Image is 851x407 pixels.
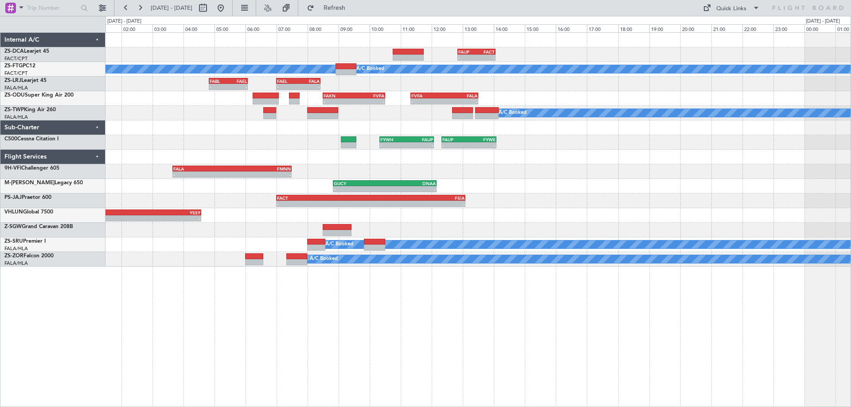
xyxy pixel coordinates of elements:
div: 07:00 [277,24,308,32]
span: ZS-ODU [4,93,25,98]
div: [DATE] - [DATE] [806,18,840,25]
div: 13:00 [463,24,494,32]
div: FAKN [324,93,354,98]
input: Trip Number [27,1,78,15]
a: ZS-LRJLearjet 45 [4,78,47,83]
span: ZS-DCA [4,49,24,54]
div: 21:00 [711,24,742,32]
div: 22:00 [742,24,773,32]
a: ZS-DCALearjet 45 [4,49,49,54]
div: - [354,99,384,104]
div: - [334,186,385,192]
span: PS-JAJ [4,195,22,200]
div: FYWH [380,137,407,142]
div: 10:00 [370,24,401,32]
div: FAEL [277,78,298,84]
div: 23:00 [773,24,804,32]
div: - [385,186,436,192]
div: 05:00 [215,24,246,32]
div: 20:00 [680,24,711,32]
div: 12:00 [432,24,463,32]
span: [DATE] - [DATE] [151,4,192,12]
span: ZS-ZOR [4,253,23,259]
a: FALA/HLA [4,85,28,91]
div: GUCY [334,181,385,186]
div: 04:00 [183,24,215,32]
div: 19:00 [649,24,680,32]
div: A/C Booked [310,252,338,266]
div: FABL [210,78,228,84]
div: - [173,172,232,177]
div: - [232,172,291,177]
a: C500Cessna Citation I [4,136,59,142]
div: A/C Booked [499,106,527,120]
div: FACT [277,195,371,201]
div: - [371,201,464,206]
span: Refresh [316,5,353,11]
div: FSIA [371,195,464,201]
div: FAEL [228,78,247,84]
div: - [277,201,371,206]
div: FAUP [442,137,469,142]
div: 00:00 [804,24,835,32]
a: ZS-ZORFalcon 2000 [4,253,54,259]
button: Refresh [303,1,356,15]
div: - [407,143,433,148]
div: FALA [298,78,320,84]
a: VHLUNGlobal 7500 [4,209,53,215]
a: ZS-TWPKing Air 260 [4,107,56,112]
span: ZS-SRU [4,239,23,244]
div: 14:00 [494,24,525,32]
div: 16:00 [556,24,587,32]
div: 02:00 [121,24,152,32]
span: C500 [4,136,17,142]
div: 17:00 [587,24,618,32]
div: - [228,84,247,89]
div: FALA [445,93,477,98]
div: 18:00 [618,24,649,32]
span: VHLUN [4,209,23,215]
div: FAUP [407,137,433,142]
div: FMNN [232,166,291,171]
div: FVFA [411,93,444,98]
a: 9H-VFIChallenger 605 [4,166,59,171]
div: 08:00 [308,24,339,32]
div: 15:00 [525,24,556,32]
div: FYWE [469,137,496,142]
div: - [210,84,228,89]
div: - [298,84,320,89]
button: Quick Links [699,1,764,15]
div: - [380,143,407,148]
a: PS-JAJPraetor 600 [4,195,51,200]
div: FALA [173,166,232,171]
div: A/C Booked [356,62,384,76]
div: [DATE] - [DATE] [107,18,141,25]
span: ZS-LRJ [4,78,21,83]
span: 9H-VFI [4,166,21,171]
div: - [277,84,298,89]
a: FALA/HLA [4,260,28,267]
a: ZS-SRUPremier I [4,239,46,244]
a: ZS-FTGPC12 [4,63,35,69]
div: A/C Booked [325,238,353,251]
span: M-[PERSON_NAME] [4,180,55,186]
a: M-[PERSON_NAME]Legacy 650 [4,180,83,186]
span: ZS-TWP [4,107,24,112]
div: - [442,143,469,148]
a: FALA/HLA [4,245,28,252]
span: Z-SGW [4,224,22,229]
div: - [411,99,444,104]
a: FACT/CPT [4,55,27,62]
div: 01:00 [90,24,121,32]
div: - [469,143,496,148]
div: - [445,99,477,104]
div: - [476,55,495,60]
div: DNAA [385,181,436,186]
a: FALA/HLA [4,114,28,120]
a: ZS-ODUSuper King Air 200 [4,93,74,98]
a: FACT/CPT [4,70,27,77]
div: - [324,99,354,104]
div: 03:00 [152,24,183,32]
a: Z-SGWGrand Caravan 208B [4,224,73,229]
div: Quick Links [716,4,746,13]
